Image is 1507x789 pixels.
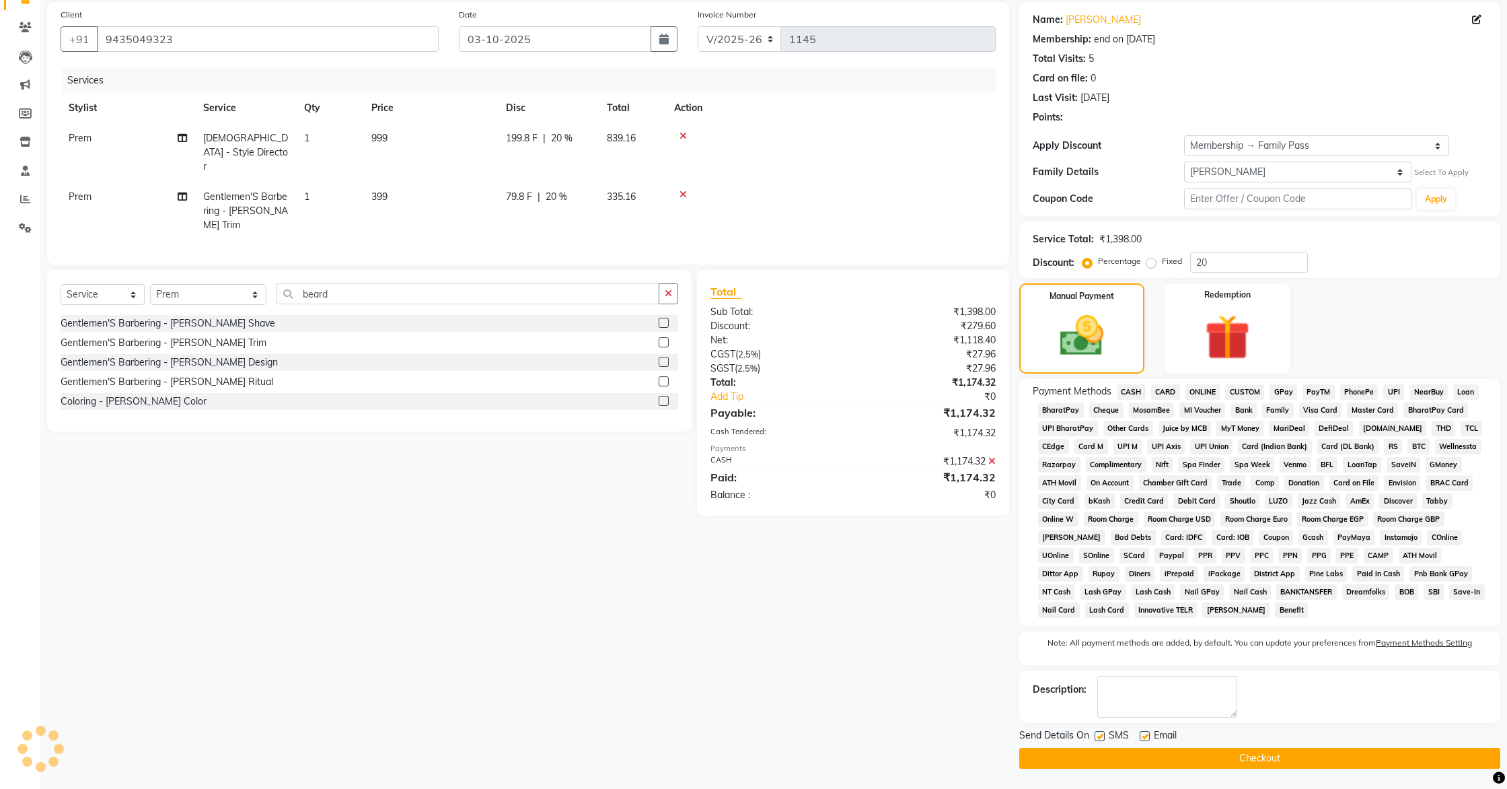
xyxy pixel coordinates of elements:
[1033,384,1111,399] span: Payment Methods
[1033,110,1063,125] div: Points:
[1033,32,1091,46] div: Membership:
[700,362,853,376] div: ( )
[700,347,853,362] div: ( )
[700,305,853,319] div: Sub Total:
[1317,457,1338,473] span: BFL
[1038,475,1081,491] span: ATH Movil
[1109,728,1129,745] span: SMS
[1284,475,1324,491] span: Donation
[1270,384,1297,400] span: GPay
[1033,52,1086,66] div: Total Visits:
[1409,384,1448,400] span: NearBuy
[1333,530,1375,545] span: PayMaya
[1184,188,1411,209] input: Enter Offer / Coupon Code
[1346,493,1374,509] span: AmEx
[1162,255,1182,267] label: Fixed
[1117,384,1146,400] span: CASH
[853,488,1006,502] div: ₹0
[710,348,735,360] span: CGST
[1038,403,1084,418] span: BharatPay
[1038,584,1075,600] span: NT Cash
[1352,566,1404,582] span: Paid in Cash
[1089,403,1124,418] span: Cheque
[1033,91,1078,105] div: Last Visit:
[1329,475,1379,491] span: Card on File
[1185,384,1220,400] span: ONLINE
[1033,165,1184,179] div: Family Details
[1038,512,1078,527] span: Online W
[1275,603,1308,618] span: Benefit
[1089,566,1119,582] span: Rupay
[853,319,1006,333] div: ₹279.60
[538,190,540,204] span: |
[371,191,388,203] span: 399
[1180,584,1224,600] span: Nail GPay
[1099,232,1142,246] div: ₹1,398.00
[1038,603,1080,618] span: Nail Card
[853,333,1006,347] div: ₹1,118.40
[1229,584,1271,600] span: Nail Cash
[700,319,853,333] div: Discount:
[1038,439,1069,454] span: CEdge
[1251,475,1279,491] span: Comp
[700,454,853,469] div: CASH
[1305,566,1348,582] span: Pine Labs
[1151,384,1180,400] span: CARD
[1190,439,1233,454] span: UPI Union
[61,355,278,370] div: Gentlemen'S Barbering - [PERSON_NAME] Design
[1315,421,1354,436] span: DefiDeal
[1376,637,1472,649] label: Payment Methods Setting
[1191,309,1265,366] img: _gift.svg
[1161,530,1207,545] span: Card: IDFC
[1046,310,1118,362] img: _cash.svg
[1435,439,1481,454] span: Wellnessta
[551,131,573,145] span: 20 %
[853,426,1006,440] div: ₹1,174.32
[1417,189,1455,209] button: Apply
[61,316,275,331] div: Gentlemen'S Barbering - [PERSON_NAME] Shave
[700,405,853,421] div: Payable:
[1340,384,1379,400] span: PhonePe
[61,375,273,389] div: Gentlemen'S Barbering - [PERSON_NAME] Ritual
[304,191,309,203] span: 1
[1298,493,1341,509] span: Jazz Cash
[543,131,546,145] span: |
[1384,439,1402,454] span: RS
[1147,439,1185,454] span: UPI Axis
[1154,548,1188,563] span: Paypal
[1019,748,1500,769] button: Checkout
[1079,548,1114,563] span: SOnline
[1238,439,1312,454] span: Card (Indian Bank)
[1152,457,1173,473] span: Nift
[1160,566,1198,582] span: iPrepaid
[1427,530,1462,545] span: COnline
[1359,421,1427,436] span: [DOMAIN_NAME]
[1461,421,1482,436] span: TCL
[1384,475,1420,491] span: Envision
[1089,52,1094,66] div: 5
[1120,493,1169,509] span: Credit Card
[1094,32,1155,46] div: end on [DATE]
[1084,512,1138,527] span: Room Charge
[1307,548,1331,563] span: PPG
[1087,475,1134,491] span: On Account
[700,376,853,390] div: Total:
[1066,13,1141,27] a: [PERSON_NAME]
[710,285,741,299] span: Total
[1317,439,1379,454] span: Card (DL Bank)
[1132,584,1175,600] span: Lash Cash
[1033,192,1184,206] div: Coupon Code
[506,190,532,204] span: 79.8 F
[1395,584,1418,600] span: BOB
[1342,584,1390,600] span: Dreamfolks
[1125,566,1155,582] span: Diners
[1159,421,1212,436] span: Juice by MCB
[1103,421,1153,436] span: Other Cards
[1336,548,1358,563] span: PPE
[1250,566,1300,582] span: District App
[1033,637,1487,654] label: Note: All payment methods are added, by default. You can update your preferences from
[1216,421,1263,436] span: MyT Money
[1038,457,1080,473] span: Razorpay
[1407,439,1430,454] span: BTC
[1091,71,1096,85] div: 0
